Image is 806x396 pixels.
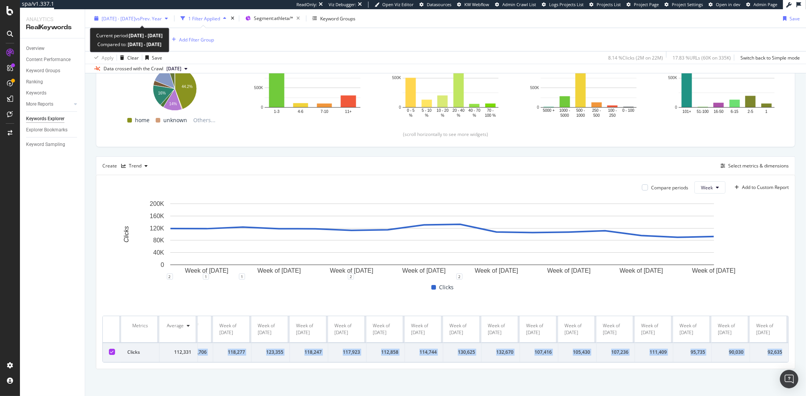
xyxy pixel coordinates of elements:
div: RealKeywords [26,23,79,32]
div: Week of [DATE] [449,322,475,336]
button: Week [694,181,725,194]
div: Keyword Groups [26,67,60,75]
text: 101+ [683,110,691,114]
div: 132,670 [488,349,513,356]
button: Segment:athleta/* [242,12,303,25]
text: Week of [DATE] [692,268,735,274]
text: 1 [765,110,768,114]
div: 2 [456,273,462,280]
text: % [473,113,476,118]
text: Clicks [123,226,130,243]
span: unknown [163,116,187,125]
span: KW Webflow [464,2,489,7]
span: Open in dev [716,2,740,7]
svg: A chart. [667,45,786,118]
div: 2 [167,273,173,280]
span: Admin Page [753,2,777,7]
div: 130,625 [449,349,475,356]
div: Create [102,160,151,172]
div: Metrics [127,322,153,329]
text: 160K [150,213,164,219]
div: 118,247 [296,349,322,356]
div: Current period: [96,31,163,40]
div: Save [790,15,800,22]
div: Explorer Bookmarks [26,126,67,134]
text: 500K [392,76,401,80]
div: Compared to: [97,40,161,49]
text: 1000 [576,113,585,118]
text: 5000 + [543,109,555,113]
div: Week of [DATE] [488,322,513,336]
div: 95,735 [679,349,705,356]
text: 250 [609,113,616,118]
text: 16-50 [714,110,724,114]
text: 51-100 [697,110,709,114]
div: ReadOnly: [296,2,317,8]
text: 40K [153,250,164,256]
div: Week of [DATE] [564,322,590,336]
div: Select metrics & dimensions [728,162,789,169]
span: Others... [190,116,219,125]
text: % [425,113,428,118]
div: Week of [DATE] [603,322,628,336]
text: 500K [254,86,263,90]
text: 20 - 40 [452,109,465,113]
a: Project Settings [665,2,703,8]
div: 1 [203,273,209,280]
span: Project Page [634,2,659,7]
div: A chart. [529,45,648,118]
div: Week of [DATE] [411,322,437,336]
button: [DATE] - [DATE]vsPrev. Year [91,12,171,25]
text: 0 [261,105,263,109]
a: Admin Crawl List [495,2,536,8]
text: 6-15 [731,110,739,114]
a: Ranking [26,78,79,86]
text: Week of [DATE] [620,268,663,274]
div: 123,355 [258,349,283,356]
text: 40 - 70 [469,109,481,113]
span: Clicks [439,283,454,292]
text: 70 - [487,109,493,113]
span: Datasources [427,2,451,7]
span: vs Prev. Year [135,15,162,22]
button: Save [142,51,162,64]
div: Week of [DATE] [296,322,322,336]
div: 117,923 [334,349,360,356]
a: Admin Page [746,2,777,8]
div: Add Filter Group [179,36,214,43]
text: 0 [675,105,677,109]
div: Average [167,322,184,329]
svg: A chart. [253,45,372,118]
div: Overview [26,45,44,53]
div: Save [152,54,162,61]
a: Project Page [627,2,659,8]
div: Week of [DATE] [334,322,360,336]
span: Admin Crawl List [502,2,536,7]
text: 0 [399,105,401,109]
text: 120K [150,225,164,232]
div: Clear [127,54,139,61]
text: 10 - 20 [437,109,449,113]
button: [DATE] [163,64,191,73]
text: Week of [DATE] [547,268,591,274]
div: Keyword Sampling [26,141,65,149]
text: 0 [161,262,164,268]
div: Week of [DATE] [641,322,667,336]
a: Explorer Bookmarks [26,126,79,134]
span: Logs Projects List [549,2,584,7]
span: Open Viz Editor [382,2,414,7]
text: % [457,113,460,118]
text: 2-5 [748,110,753,114]
div: 2 [348,273,354,280]
text: % [409,113,413,118]
text: 5000 [561,113,569,118]
div: times [229,15,236,22]
button: Keyword Groups [309,12,359,25]
text: 500K [530,86,540,90]
div: A chart. [391,45,510,118]
a: Open in dev [709,2,740,8]
svg: A chart. [102,200,782,277]
svg: A chart. [115,63,234,112]
a: Content Performance [26,56,79,64]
